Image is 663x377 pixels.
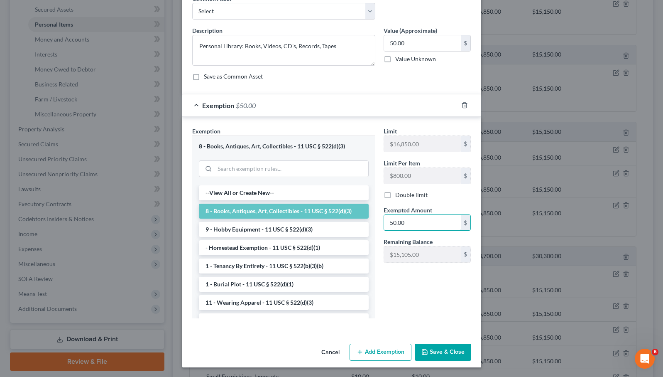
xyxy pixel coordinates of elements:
[415,344,471,361] button: Save & Close
[199,259,369,274] li: 1 - Tenancy By Entirety - 11 USC § 522(b)(3)(b)
[215,161,368,177] input: Search exemption rules...
[384,26,437,35] label: Value (Approximate)
[199,185,369,200] li: --View All or Create New--
[652,349,658,355] span: 6
[199,222,369,237] li: 9 - Hobby Equipment - 11 USC § 522(d)(3)
[315,345,346,361] button: Cancel
[204,72,263,81] label: Save as Common Asset
[395,55,436,63] label: Value Unknown
[461,35,471,51] div: $
[199,240,369,255] li: - Homestead Exemption - 11 USC § 522(d)(1)
[461,215,471,231] div: $
[384,136,461,152] input: --
[635,349,655,369] iframe: Intercom live chat
[199,313,369,328] li: 12 - Wedding Rings, Jewelry, Furs - 11 USC § 522(d)(4)
[384,35,461,51] input: 0.00
[395,191,428,199] label: Double limit
[461,168,471,184] div: $
[236,101,256,109] span: $50.00
[192,27,223,34] span: Description
[384,215,461,231] input: 0.00
[384,246,461,262] input: --
[384,237,433,246] label: Remaining Balance
[384,168,461,184] input: --
[199,143,369,150] div: 8 - Books, Antiques, Art, Collectibles - 11 USC § 522(d)(3)
[199,295,369,310] li: 11 - Wearing Apparel - 11 USC § 522(d)(3)
[384,207,432,214] span: Exempted Amount
[350,344,411,361] button: Add Exemption
[384,159,420,168] label: Limit Per Item
[461,136,471,152] div: $
[199,277,369,292] li: 1 - Burial Plot - 11 USC § 522(d)(1)
[461,246,471,262] div: $
[199,204,369,219] li: 8 - Books, Antiques, Art, Collectibles - 11 USC § 522(d)(3)
[192,128,220,135] span: Exemption
[202,101,234,109] span: Exemption
[384,128,397,135] span: Limit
